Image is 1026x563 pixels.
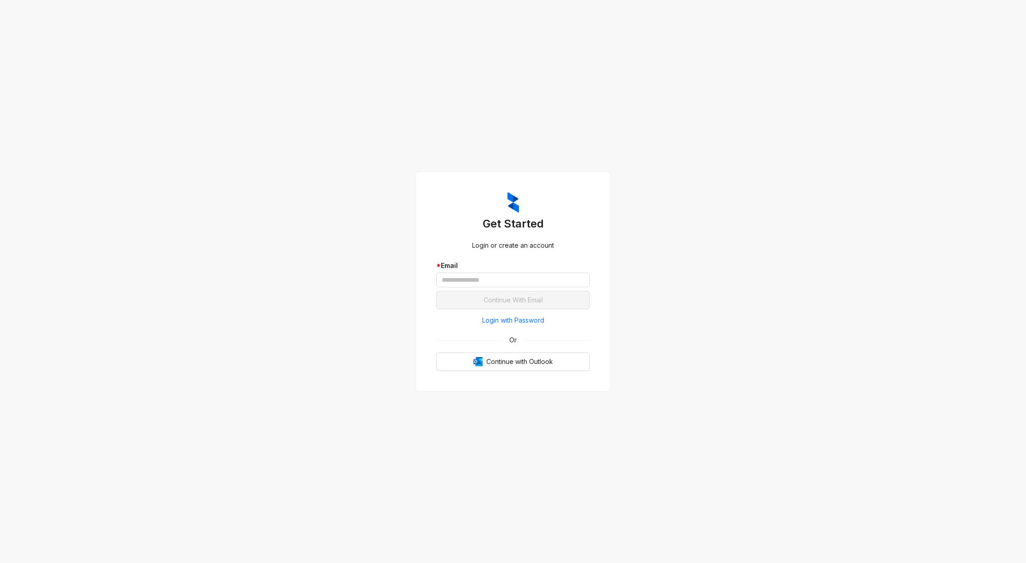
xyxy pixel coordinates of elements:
[503,335,523,345] span: Or
[436,291,590,309] button: Continue With Email
[473,357,483,366] img: Outlook
[436,261,590,271] div: Email
[482,315,544,325] span: Login with Password
[436,313,590,328] button: Login with Password
[436,240,590,250] div: Login or create an account
[436,216,590,231] h3: Get Started
[436,353,590,371] button: OutlookContinue with Outlook
[507,192,519,213] img: ZumaIcon
[486,357,553,367] span: Continue with Outlook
